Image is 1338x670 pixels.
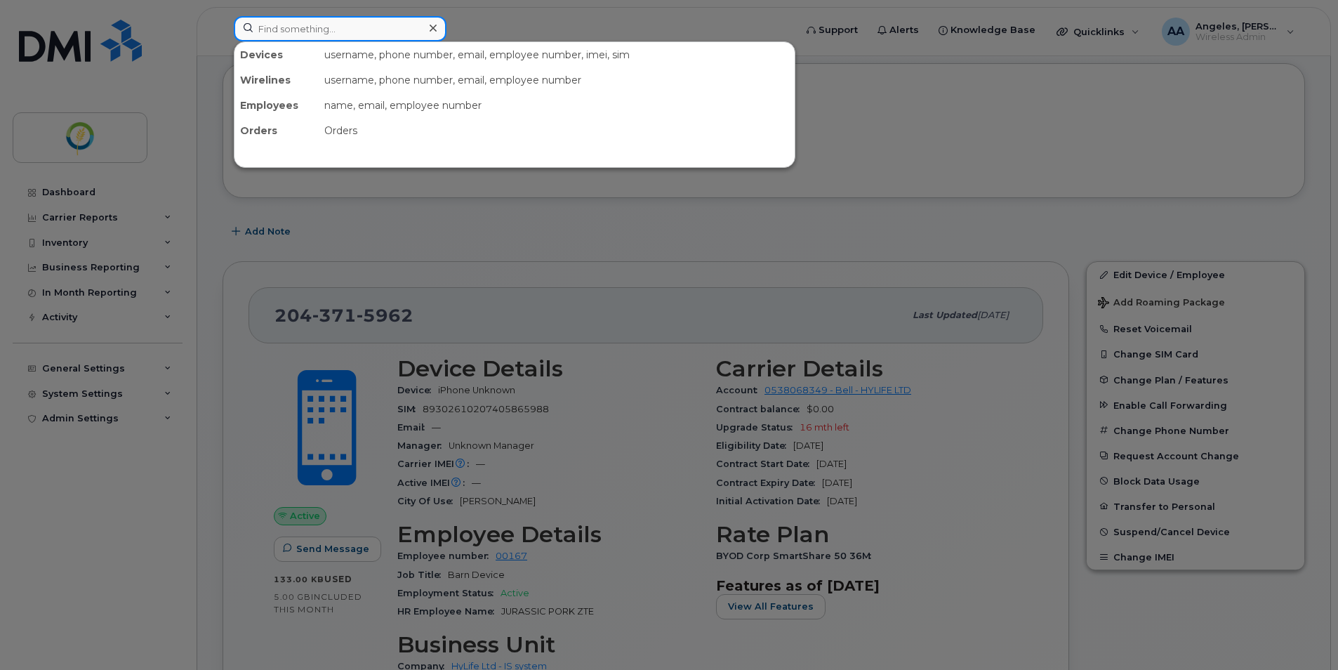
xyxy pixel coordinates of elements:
[319,118,795,143] div: Orders
[319,42,795,67] div: username, phone number, email, employee number, imei, sim
[319,67,795,93] div: username, phone number, email, employee number
[319,93,795,118] div: name, email, employee number
[234,93,319,118] div: Employees
[234,67,319,93] div: Wirelines
[234,16,446,41] input: Find something...
[234,118,319,143] div: Orders
[234,42,319,67] div: Devices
